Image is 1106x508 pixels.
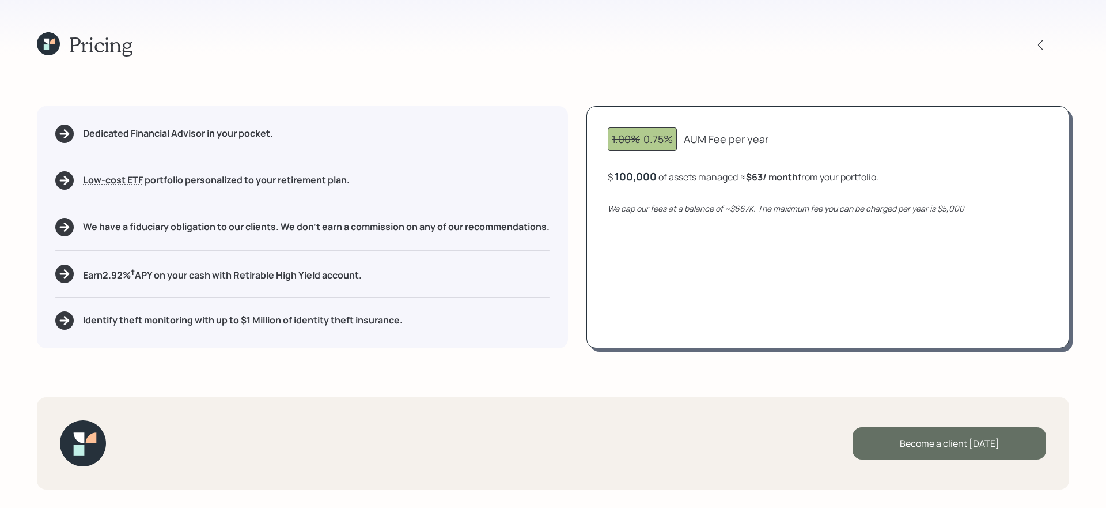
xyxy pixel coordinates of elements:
span: Low-cost ETF [83,174,143,186]
i: We cap our fees at a balance of ~$667K. The maximum fee you can be charged per year is $5,000 [608,203,964,214]
div: Become a client [DATE] [853,427,1046,460]
h5: portfolio personalized to your retirement plan. [83,175,350,186]
b: $63 / month [746,171,798,183]
h5: Earn 2.92 % APY on your cash with Retirable High Yield account. [83,267,362,281]
iframe: Customer reviews powered by Trustpilot [120,410,267,496]
h5: We have a fiduciary obligation to our clients. We don't earn a commission on any of our recommend... [83,221,550,232]
h5: Dedicated Financial Advisor in your pocket. [83,128,273,139]
span: 1.00% [612,132,640,146]
div: $ of assets managed ≈ from your portfolio . [608,170,878,184]
div: 100,000 [615,170,657,183]
sup: † [131,267,135,277]
div: 0.75% [612,131,673,147]
h5: Identify theft monitoring with up to $1 Million of identity theft insurance. [83,315,403,326]
h1: Pricing [69,32,132,57]
div: AUM Fee per year [684,131,768,147]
